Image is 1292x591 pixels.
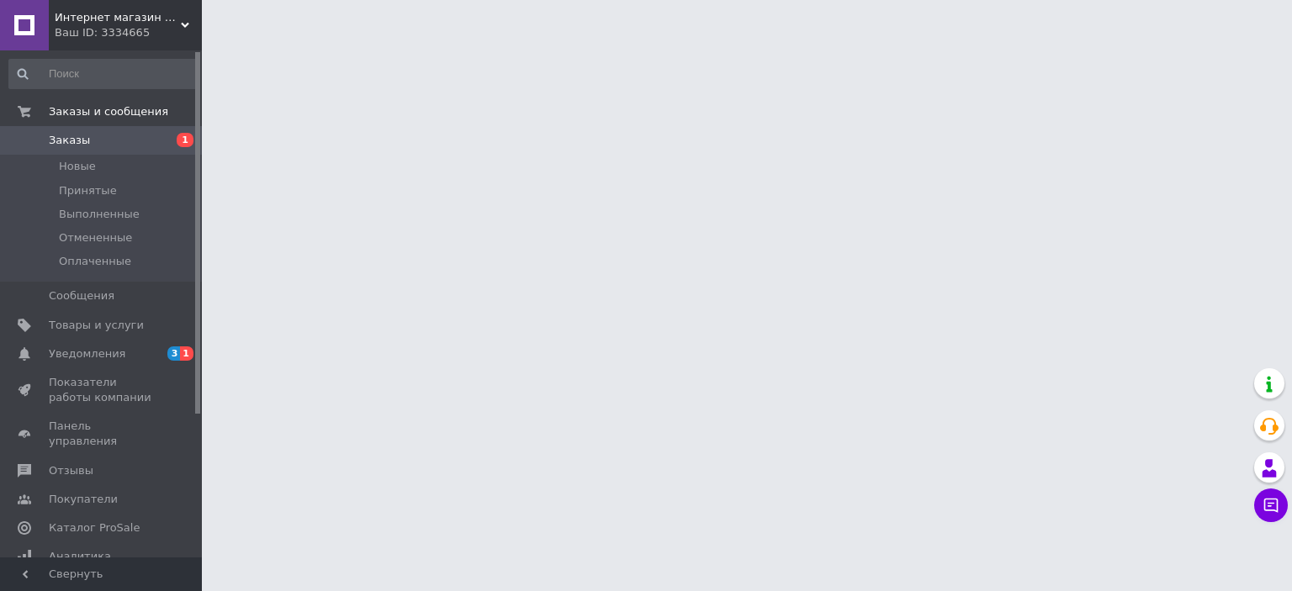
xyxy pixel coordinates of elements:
span: Принятые [59,183,117,198]
span: 3 [167,346,181,361]
span: Аналитика [49,549,111,564]
span: Интернет магазин обуви Olimp-shoes [55,10,181,25]
span: Покупатели [49,492,118,507]
span: Отзывы [49,463,93,478]
span: Выполненные [59,207,140,222]
button: Чат с покупателем [1254,488,1288,522]
span: Сообщения [49,288,114,303]
span: Показатели работы компании [49,375,156,405]
span: Панель управления [49,419,156,449]
span: Новые [59,159,96,174]
span: Заказы и сообщения [49,104,168,119]
span: Уведомления [49,346,125,361]
input: Поиск [8,59,199,89]
div: Ваш ID: 3334665 [55,25,202,40]
span: 1 [177,133,193,147]
span: Товары и услуги [49,318,144,333]
span: Каталог ProSale [49,520,140,536]
span: Оплаченные [59,254,131,269]
span: Заказы [49,133,90,148]
span: 1 [180,346,193,361]
span: Отмененные [59,230,132,245]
